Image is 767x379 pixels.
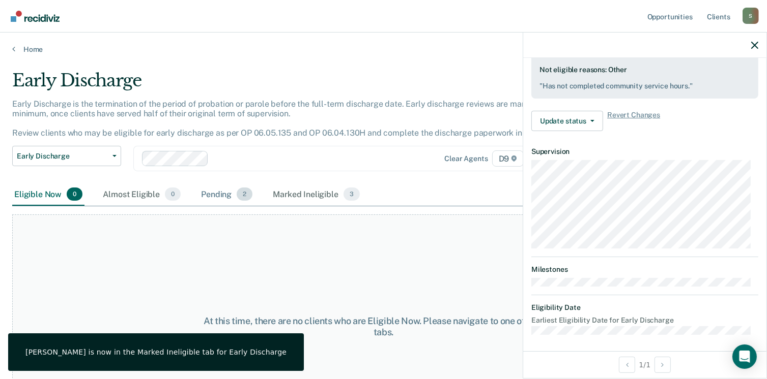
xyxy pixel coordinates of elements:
[619,357,635,373] button: Previous Opportunity
[237,187,252,201] span: 2
[67,187,82,201] span: 0
[198,315,569,337] div: At this time, there are no clients who are Eligible Now. Please navigate to one of the other tabs.
[17,152,108,161] span: Early Discharge
[492,150,524,167] span: D9
[732,344,757,369] div: Open Intercom Messenger
[12,99,559,138] p: Early Discharge is the termination of the period of probation or parole before the full-term disc...
[655,357,671,373] button: Next Opportunity
[531,147,758,156] dt: Supervision
[25,348,287,357] div: [PERSON_NAME] is now in the Marked Ineligible tab for Early Discharge
[199,183,254,206] div: Pending
[743,8,759,24] div: S
[531,111,603,131] button: Update status
[165,187,181,201] span: 0
[101,183,183,206] div: Almost Eligible
[11,11,60,22] img: Recidiviz
[444,154,488,163] div: Clear agents
[531,316,758,325] dt: Earliest Eligibility Date for Early Discharge
[12,45,755,54] a: Home
[12,70,587,99] div: Early Discharge
[344,187,360,201] span: 3
[539,82,750,90] pre: " Has not completed community service hours. "
[271,183,362,206] div: Marked Ineligible
[531,265,758,274] dt: Milestones
[539,66,750,91] div: Not eligible reasons: Other
[531,303,758,312] dt: Eligibility Date
[607,111,660,131] span: Revert Changes
[12,183,84,206] div: Eligible Now
[743,8,759,24] button: Profile dropdown button
[523,351,766,378] div: 1 / 1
